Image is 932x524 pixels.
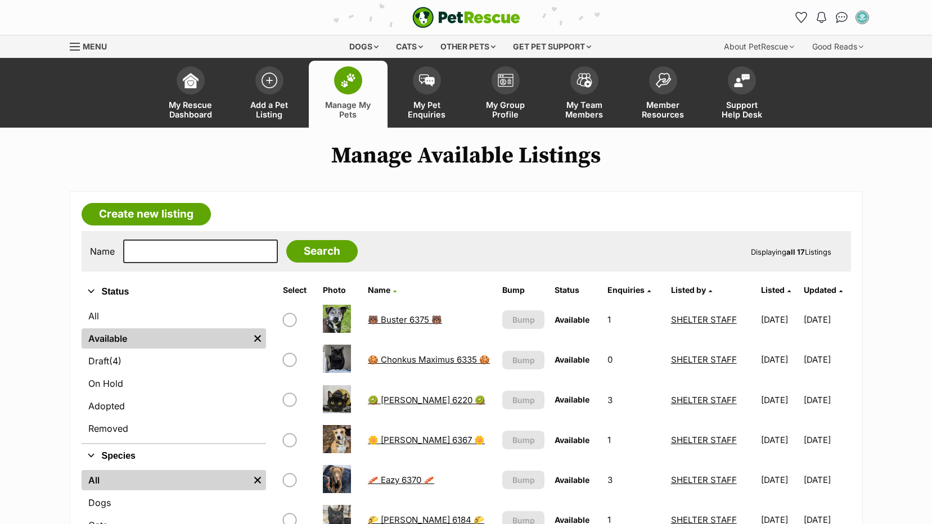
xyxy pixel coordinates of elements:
span: Menu [83,42,107,51]
a: Create new listing [82,203,211,225]
td: 3 [603,381,665,419]
button: My account [853,8,871,26]
td: [DATE] [804,340,850,379]
a: My Pet Enquiries [388,61,466,128]
a: Listed by [671,285,712,295]
a: PetRescue [412,7,520,28]
span: Bump [512,354,535,366]
div: Dogs [341,35,386,58]
td: [DATE] [757,300,803,339]
input: Search [286,240,358,263]
button: Bump [502,310,544,329]
a: Manage My Pets [309,61,388,128]
span: Bump [512,314,535,326]
span: Manage My Pets [323,100,373,119]
span: (4) [109,354,121,368]
button: Bump [502,431,544,449]
span: Available [555,475,589,485]
a: SHELTER STAFF [671,475,737,485]
span: Displaying Listings [751,247,831,256]
td: 3 [603,460,665,499]
img: chat-41dd97257d64d25036548639549fe6c8038ab92f7586957e7f3b1b290dea8141.svg [836,12,848,23]
a: Dogs [82,493,266,513]
span: Add a Pet Listing [244,100,295,119]
th: Status [550,281,602,299]
a: SHELTER STAFF [671,354,737,365]
a: SHELTER STAFF [671,435,737,445]
strong: all 17 [786,247,805,256]
a: My Team Members [545,61,624,128]
a: Removed [82,418,266,439]
img: logo-e224e6f780fb5917bec1dbf3a21bbac754714ae5b6737aabdf751b685950b380.svg [412,7,520,28]
td: 1 [603,421,665,459]
button: Bump [502,351,544,369]
td: [DATE] [757,340,803,379]
span: Bump [512,434,535,446]
td: [DATE] [804,381,850,419]
span: Bump [512,394,535,406]
img: dashboard-icon-eb2f2d2d3e046f16d808141f083e7271f6b2e854fb5c12c21221c1fb7104beca.svg [183,73,199,88]
a: On Hold [82,373,266,394]
span: translation missing: en.admin.listings.index.attributes.enquiries [607,285,645,295]
span: Support Help Desk [717,100,767,119]
td: [DATE] [757,460,803,499]
img: member-resources-icon-8e73f808a243e03378d46382f2149f9095a855e16c252ad45f914b54edf8863c.svg [655,73,671,88]
img: pet-enquiries-icon-7e3ad2cf08bfb03b45e93fb7055b45f3efa6380592205ae92323e6603595dc1f.svg [419,74,435,87]
a: All [82,306,266,326]
span: Available [555,435,589,445]
a: 🥓 Eazy 6370 🥓 [368,475,434,485]
span: Name [368,285,390,295]
a: Support Help Desk [703,61,781,128]
a: Name [368,285,397,295]
a: Draft [82,351,266,371]
img: notifications-46538b983faf8c2785f20acdc204bb7945ddae34d4c08c2a6579f10ce5e182be.svg [817,12,826,23]
a: Favourites [793,8,811,26]
a: All [82,470,249,490]
button: Species [82,449,266,463]
span: Updated [804,285,836,295]
label: Name [90,246,115,256]
img: help-desk-icon-fdf02630f3aa405de69fd3d07c3f3aa587a6932b1a1747fa1d2bba05be0121f9.svg [734,74,750,87]
a: Updated [804,285,843,295]
button: Bump [502,471,544,489]
a: 🥝 [PERSON_NAME] 6220 🥝 [368,395,485,405]
a: Adopted [82,396,266,416]
th: Photo [318,281,362,299]
a: 🍪 Chonkus Maximus 6335 🍪 [368,354,490,365]
th: Select [278,281,317,299]
a: Remove filter [249,470,266,490]
a: Available [82,328,249,349]
td: 1 [603,300,665,339]
a: Member Resources [624,61,703,128]
ul: Account quick links [793,8,871,26]
span: Member Resources [638,100,688,119]
a: Conversations [833,8,851,26]
button: Status [82,284,266,299]
span: My Group Profile [480,100,531,119]
a: SHELTER STAFF [671,314,737,325]
a: 🌼 [PERSON_NAME] 6367 🌼 [368,435,485,445]
a: My Rescue Dashboard [151,61,230,128]
a: Listed [761,285,791,295]
span: Available [555,355,589,364]
td: [DATE] [804,421,850,459]
span: Listed [761,285,785,295]
span: My Team Members [559,100,610,119]
td: [DATE] [757,421,803,459]
td: [DATE] [804,460,850,499]
img: group-profile-icon-3fa3cf56718a62981997c0bc7e787c4b2cf8bcc04b72c1350f741eb67cf2f40e.svg [498,74,514,87]
button: Bump [502,391,544,409]
div: Cats [388,35,431,58]
div: Status [82,304,266,443]
img: SHELTER STAFF profile pic [857,12,868,23]
span: Bump [512,474,535,486]
span: Available [555,315,589,324]
div: Other pets [433,35,503,58]
a: Remove filter [249,328,266,349]
th: Bump [498,281,548,299]
div: Good Reads [804,35,871,58]
span: My Rescue Dashboard [165,100,216,119]
img: manage-my-pets-icon-02211641906a0b7f246fdf0571729dbe1e7629f14944591b6c1af311fb30b64b.svg [340,73,356,88]
span: Listed by [671,285,706,295]
a: 🐻 Buster 6375 🐻 [368,314,442,325]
